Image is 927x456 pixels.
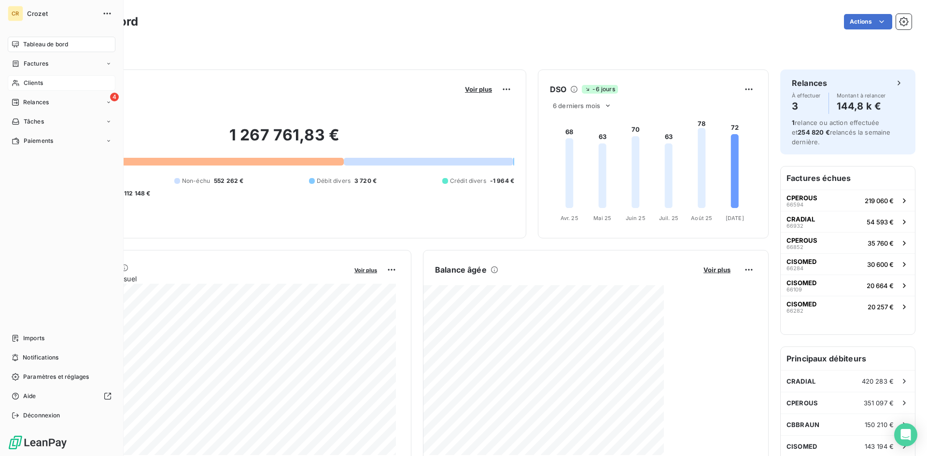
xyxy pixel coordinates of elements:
span: CPEROUS [787,194,817,202]
button: Voir plus [462,85,495,94]
span: Non-échu [182,177,210,185]
span: Tableau de bord [23,40,68,49]
span: Relances [23,98,49,107]
span: Imports [23,334,44,343]
span: relance ou action effectuée et relancés la semaine dernière. [792,119,891,146]
span: 66852 [787,244,803,250]
button: CISOMED6628220 257 € [781,296,915,317]
span: CPEROUS [787,236,817,244]
span: CBBRAUN [787,421,819,428]
button: Voir plus [701,265,733,274]
span: CISOMED [787,442,817,450]
span: 3 720 € [354,177,377,185]
span: 254 820 € [798,128,829,136]
span: -6 jours [582,85,618,94]
span: CRADIAL [787,215,815,223]
h6: Principaux débiteurs [781,347,915,370]
span: CISOMED [787,279,816,287]
span: Clients [24,79,43,87]
button: Voir plus [351,265,380,274]
h6: DSO [550,83,566,95]
span: 20 664 € [867,282,894,290]
span: CPEROUS [787,399,818,407]
tspan: [DATE] [726,215,744,221]
button: CISOMED6610920 664 € [781,275,915,296]
span: CISOMED [787,300,816,308]
span: Voir plus [703,266,730,274]
span: 66282 [787,308,803,314]
span: Paramètres et réglages [23,373,89,381]
h6: Factures échues [781,166,915,190]
span: Paiements [24,137,53,145]
div: CR [8,6,23,21]
tspan: Juil. 25 [659,215,678,221]
span: 420 283 € [862,377,894,385]
span: 6 derniers mois [553,102,600,110]
button: CISOMED6628430 600 € [781,253,915,275]
span: 35 760 € [868,239,894,247]
span: 54 593 € [867,218,894,226]
span: Chiffre d'affaires mensuel [55,274,348,284]
h4: 3 [792,98,821,114]
span: 351 097 € [864,399,894,407]
span: 20 257 € [868,303,894,311]
span: À effectuer [792,93,821,98]
div: Open Intercom Messenger [894,423,917,446]
button: CPEROUS66594219 060 € [781,190,915,211]
span: Tâches [24,117,44,126]
span: 66932 [787,223,803,229]
button: CRADIAL6693254 593 € [781,211,915,232]
span: 4 [110,93,119,101]
h4: 144,8 k € [837,98,886,114]
button: CPEROUS6685235 760 € [781,232,915,253]
span: Voir plus [465,85,492,93]
span: 143 194 € [865,442,894,450]
span: Voir plus [354,267,377,274]
span: Débit divers [317,177,351,185]
span: -1 964 € [490,177,514,185]
span: 150 210 € [865,421,894,428]
span: 66594 [787,202,803,207]
span: 552 262 € [214,177,243,185]
tspan: Août 25 [691,215,712,221]
span: CISOMED [787,258,816,265]
span: 66109 [787,287,802,292]
h2: 1 267 761,83 € [55,125,514,154]
img: Logo LeanPay [8,435,68,450]
a: Aide [8,388,115,404]
span: Factures [24,59,48,68]
span: 66284 [787,265,803,271]
span: 219 060 € [865,197,894,205]
span: -112 148 € [121,189,151,198]
tspan: Avr. 25 [561,215,578,221]
span: Déconnexion [23,411,60,420]
span: 30 600 € [867,261,894,268]
span: Crédit divers [450,177,486,185]
span: CRADIAL [787,377,815,385]
span: 1 [792,119,795,126]
span: Crozet [27,10,97,17]
span: Notifications [23,353,58,362]
button: Actions [844,14,892,29]
tspan: Mai 25 [593,215,611,221]
span: Montant à relancer [837,93,886,98]
h6: Balance âgée [435,264,487,276]
tspan: Juin 25 [626,215,646,221]
h6: Relances [792,77,827,89]
span: Aide [23,392,36,401]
